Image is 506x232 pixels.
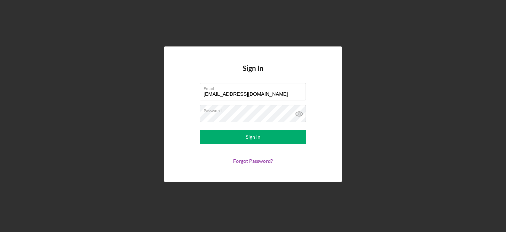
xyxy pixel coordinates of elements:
[243,64,263,83] h4: Sign In
[204,83,306,91] label: Email
[200,130,306,144] button: Sign In
[233,158,273,164] a: Forgot Password?
[204,105,306,113] label: Password
[246,130,260,144] div: Sign In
